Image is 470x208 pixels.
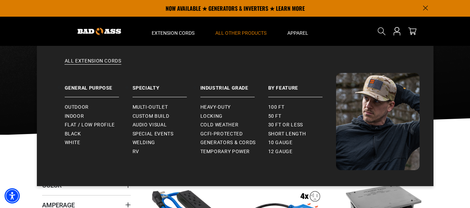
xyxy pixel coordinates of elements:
span: All Other Products [215,30,266,36]
a: Black [65,130,133,139]
span: GCFI-Protected [200,131,243,137]
span: 50 ft [268,113,281,119]
span: Locking [200,113,223,119]
div: Accessibility Menu [5,188,20,203]
a: Cold Weather [200,120,268,130]
summary: Extension Cords [141,17,205,46]
span: Short Length [268,131,306,137]
a: cart [407,27,418,35]
span: Audio Visual [133,122,167,128]
a: Open this option [391,17,403,46]
span: 10 gauge [268,140,293,146]
a: By Feature [268,73,336,97]
span: 100 ft [268,104,285,110]
a: Indoor [65,112,133,121]
span: 12 gauge [268,149,293,155]
a: 100 ft [268,103,336,112]
summary: All Other Products [205,17,277,46]
span: Apparel [287,30,308,36]
a: Audio Visual [133,120,200,130]
span: Flat / Low Profile [65,122,115,128]
a: All Extension Cords [51,58,420,73]
span: Special Events [133,131,174,137]
span: Multi-Outlet [133,104,168,110]
a: Heavy-Duty [200,103,268,112]
summary: Search [376,26,387,37]
a: 10 gauge [268,138,336,147]
span: Cold Weather [200,122,239,128]
a: GCFI-Protected [200,130,268,139]
span: Custom Build [133,113,169,119]
a: Outdoor [65,103,133,112]
a: Multi-Outlet [133,103,200,112]
a: General Purpose [65,73,133,97]
a: Locking [200,112,268,121]
a: Custom Build [133,112,200,121]
a: Industrial Grade [200,73,268,97]
span: Outdoor [65,104,89,110]
span: Indoor [65,113,84,119]
span: Temporary Power [200,149,250,155]
span: RV [133,149,139,155]
img: Bad Ass Extension Cords [78,28,121,35]
a: Short Length [268,130,336,139]
span: Generators & Cords [200,140,256,146]
a: White [65,138,133,147]
span: White [65,140,80,146]
a: Special Events [133,130,200,139]
span: Black [65,131,81,137]
a: Welding [133,138,200,147]
span: Extension Cords [152,30,194,36]
span: 30 ft or less [268,122,303,128]
summary: Apparel [277,17,319,46]
a: Generators & Cords [200,138,268,147]
a: 30 ft or less [268,120,336,130]
a: Flat / Low Profile [65,120,133,130]
span: Welding [133,140,155,146]
span: Heavy-Duty [200,104,231,110]
a: RV [133,147,200,156]
a: 12 gauge [268,147,336,156]
a: Temporary Power [200,147,268,156]
a: 50 ft [268,112,336,121]
img: Bad Ass Extension Cords [336,73,420,170]
a: Specialty [133,73,200,97]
